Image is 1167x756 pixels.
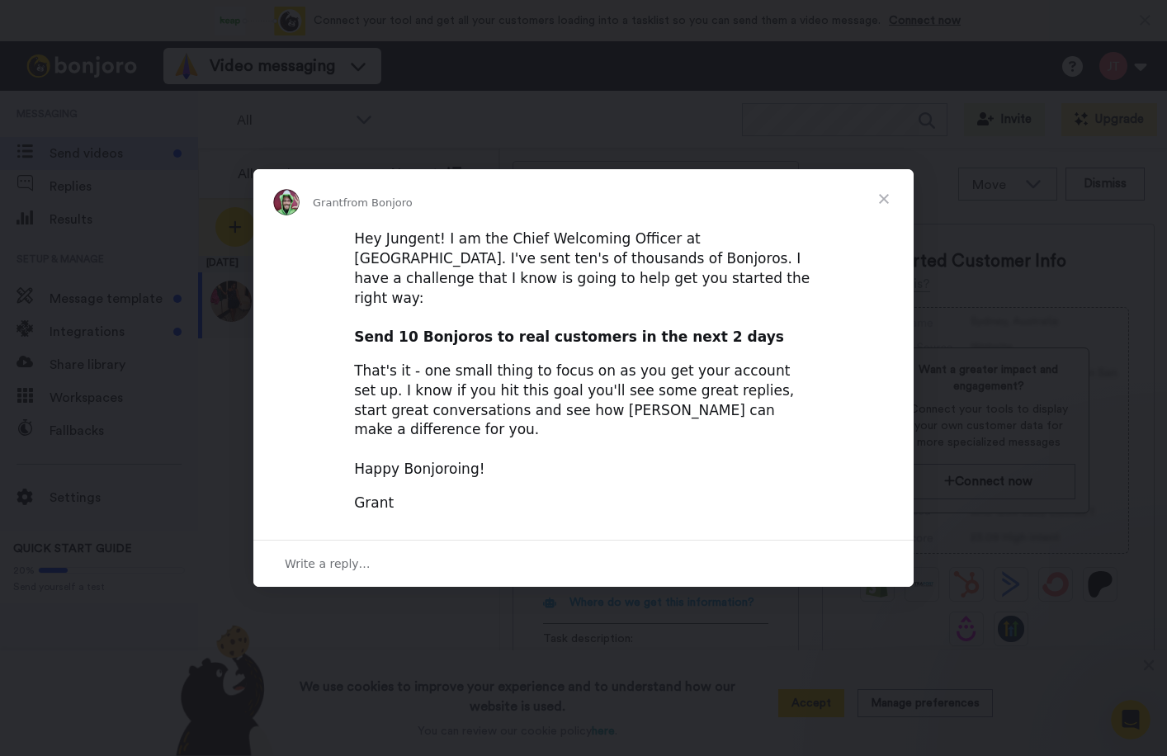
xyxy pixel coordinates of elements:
span: Grant [313,196,343,209]
div: Hey Jungent! I am the Chief Welcoming Officer at [GEOGRAPHIC_DATA]. I've sent ten's of thousands ... [354,229,813,347]
div: Open conversation and reply [253,540,914,587]
b: Send 10 Bonjoros to real customers in the next 2 days [354,328,784,345]
img: Profile image for Grant [273,189,300,215]
span: Close [854,169,914,229]
div: Grant [354,494,813,513]
span: from Bonjoro [343,196,413,209]
div: That's it - one small thing to focus on as you get your account set up. I know if you hit this go... [354,361,813,480]
span: Write a reply… [285,553,371,574]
